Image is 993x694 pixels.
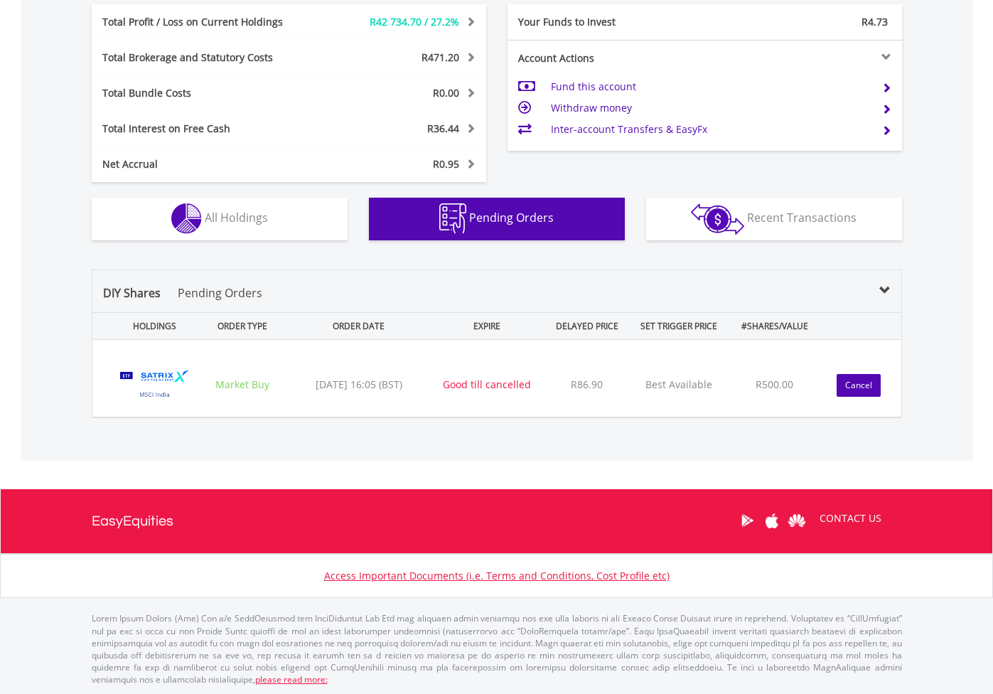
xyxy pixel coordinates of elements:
td: Fund this account [551,76,870,97]
div: Net Accrual [92,157,322,171]
a: Access Important Documents (i.e. Terms and Conditions, Cost Profile etc) [324,569,670,582]
a: please read more: [255,673,328,685]
td: Inter-account Transfers & EasyFx [551,119,870,140]
div: EXPIRE [434,313,540,339]
button: Pending Orders [369,198,625,240]
span: Pending Orders [469,210,554,225]
div: ORDER DATE [286,313,431,339]
div: SET TRIGGER PRICE [634,313,723,339]
div: HOLDINGS [102,313,200,339]
p: Pending Orders [178,284,262,301]
button: All Holdings [92,198,348,240]
span: All Holdings [205,210,268,225]
img: holdings-wht.png [171,203,202,234]
a: EasyEquities [92,489,173,553]
button: Recent Transactions [646,198,902,240]
button: Cancel [837,374,881,397]
a: Google Play [735,498,760,543]
span: R86.90 [571,378,603,391]
p: Lorem Ipsum Dolors (Ame) Con a/e SeddOeiusmod tem InciDiduntut Lab Etd mag aliquaen admin veniamq... [92,612,902,685]
span: R471.20 [422,50,459,64]
span: R0.00 [433,86,459,100]
div: DELAYED PRICE [542,313,631,339]
div: #SHARES/VALUE [726,313,823,339]
a: CONTACT US [810,498,891,538]
div: Total Bundle Costs [92,86,322,100]
span: Recent Transactions [747,210,857,225]
span: R36.44 [427,122,459,135]
img: TFSA.STXNDA.png [109,358,200,413]
div: Total Brokerage and Statutory Costs [92,50,322,65]
a: Huawei [785,498,810,543]
div: Your Funds to Invest [508,15,705,29]
span: R0.95 [433,157,459,171]
div: Total Interest on Free Cash [92,122,322,136]
div: Account Actions [508,51,705,65]
span: R4.73 [862,15,888,28]
img: pending_instructions-wht.png [439,203,466,234]
div: Good till cancelled [434,378,540,392]
img: transactions-zar-wht.png [691,203,744,235]
div: Market Buy [203,378,284,392]
div: [DATE] 16:05 (BST) [286,378,431,392]
a: Apple [760,498,785,543]
p: Best Available [634,378,723,392]
span: R42 734.70 / 27.2% [370,15,459,28]
div: ORDER TYPE [203,313,284,339]
td: Withdraw money [551,97,870,119]
span: R500.00 [756,378,793,391]
div: Total Profit / Loss on Current Holdings [92,15,322,29]
span: DIY Shares [103,285,161,301]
